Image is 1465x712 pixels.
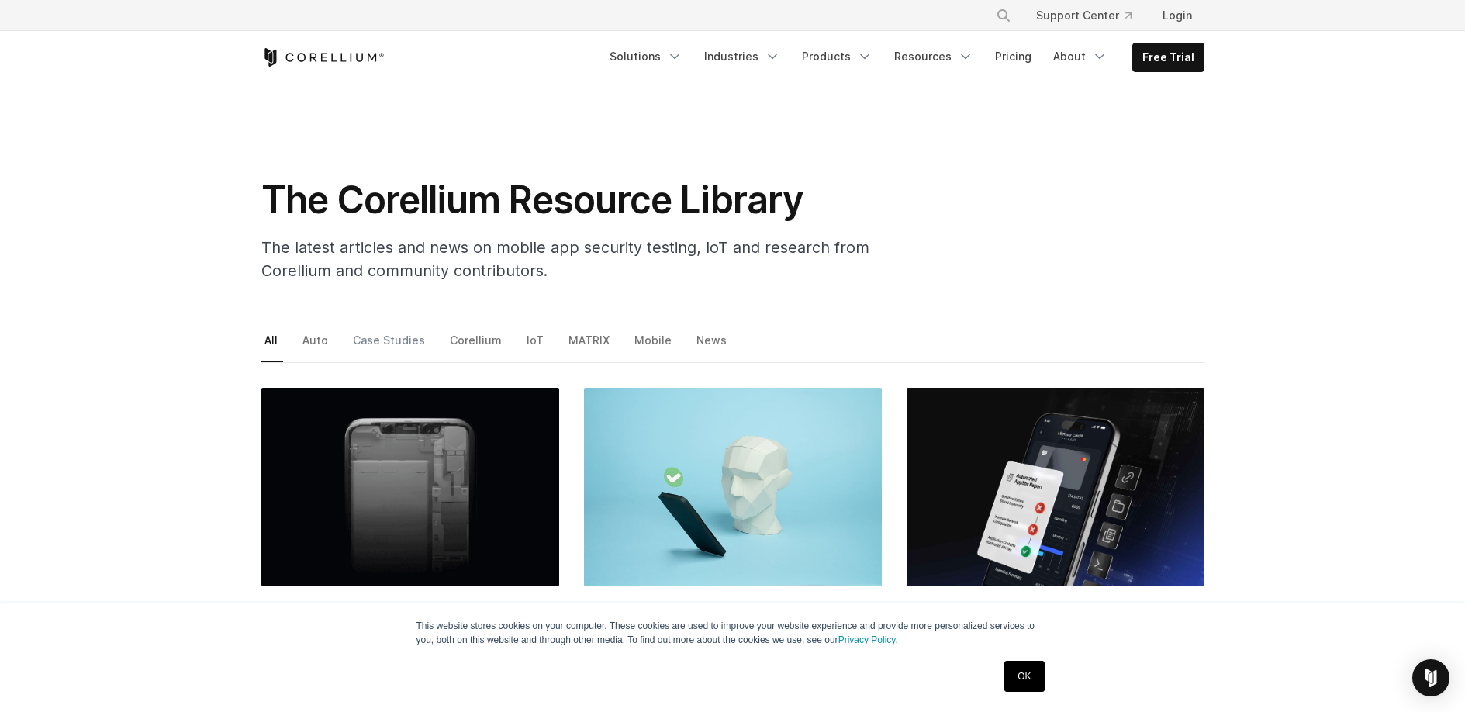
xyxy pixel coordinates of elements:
[1044,43,1117,71] a: About
[990,2,1018,29] button: Search
[1004,661,1044,692] a: OK
[350,330,430,362] a: Case Studies
[885,43,983,71] a: Resources
[600,43,1204,72] div: Navigation Menu
[261,177,882,223] h1: The Corellium Resource Library
[1150,2,1204,29] a: Login
[447,330,507,362] a: Corellium
[838,634,898,645] a: Privacy Policy.
[1133,43,1204,71] a: Free Trial
[977,2,1204,29] div: Navigation Menu
[261,238,869,280] span: The latest articles and news on mobile app security testing, IoT and research from Corellium and ...
[584,388,882,586] img: Complete Guide: The Ins and Outs of Automated Mobile Application Security Testing
[299,330,333,362] a: Auto
[693,330,732,362] a: News
[261,388,559,586] img: OWASP Mobile Security Testing: How Virtual Devices Catch What Top 10 Checks Miss
[631,330,677,362] a: Mobile
[565,330,615,362] a: MATRIX
[695,43,790,71] a: Industries
[523,330,549,362] a: IoT
[1412,659,1449,696] div: Open Intercom Messenger
[600,43,692,71] a: Solutions
[793,43,882,71] a: Products
[261,48,385,67] a: Corellium Home
[416,619,1049,647] p: This website stores cookies on your computer. These cookies are used to improve your website expe...
[907,388,1204,586] img: Corellium MATRIX: Automated MAST Testing for Mobile Security
[986,43,1041,71] a: Pricing
[261,330,283,362] a: All
[1024,2,1144,29] a: Support Center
